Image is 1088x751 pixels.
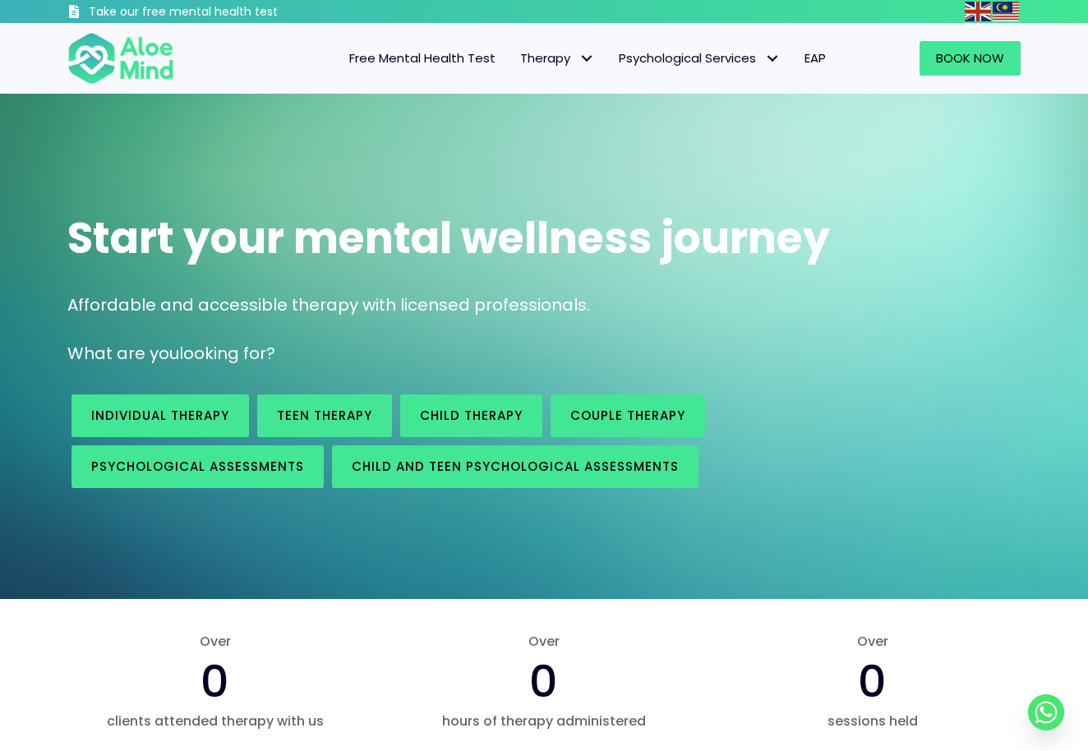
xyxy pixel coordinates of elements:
[179,342,275,365] span: looking for?
[91,458,304,475] span: Psychological assessments
[396,712,692,730] span: hours of therapy administered
[606,41,792,76] a: Psychological ServicesPsychological Services: submenu
[520,49,594,67] span: Therapy
[965,2,991,21] img: en
[201,650,229,712] span: 0
[508,41,606,76] a: TherapyTherapy: submenu
[420,407,523,424] span: Child Therapy
[400,394,542,437] a: Child Therapy
[936,49,1004,67] span: Book Now
[792,41,838,76] a: EAP
[804,49,826,67] span: EAP
[858,650,887,712] span: 0
[67,342,179,365] span: What are you
[277,407,372,424] span: Teen Therapy
[352,458,679,475] span: Child and Teen Psychological assessments
[196,41,838,76] nav: Menu
[67,4,366,23] a: Take our free mental health test
[332,445,698,488] a: Child and Teen Psychological assessments
[993,2,1019,21] img: ms
[1028,694,1064,730] a: Whatsapp
[529,650,558,712] span: 0
[551,394,705,437] a: Couple therapy
[993,2,1021,21] a: Malay
[67,632,363,651] span: Over
[760,47,784,71] span: Psychological Services: submenu
[71,394,249,437] a: Individual therapy
[257,394,392,437] a: Teen Therapy
[574,47,598,71] span: Therapy: submenu
[396,632,692,651] span: Over
[725,632,1021,651] span: Over
[619,49,780,67] span: Psychological Services
[67,712,363,730] span: clients attended therapy with us
[570,407,685,424] span: Couple therapy
[91,407,229,424] span: Individual therapy
[725,712,1021,730] span: sessions held
[349,49,496,67] span: Free Mental Health Test
[67,293,1021,317] p: Affordable and accessible therapy with licensed professionals.
[920,41,1021,76] a: Book Now
[337,41,508,76] a: Free Mental Health Test
[67,31,174,85] img: Aloe mind Logo
[965,2,993,21] a: English
[71,445,324,488] a: Psychological assessments
[89,4,366,21] h3: Take our free mental health test
[67,208,830,268] span: Start your mental wellness journey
